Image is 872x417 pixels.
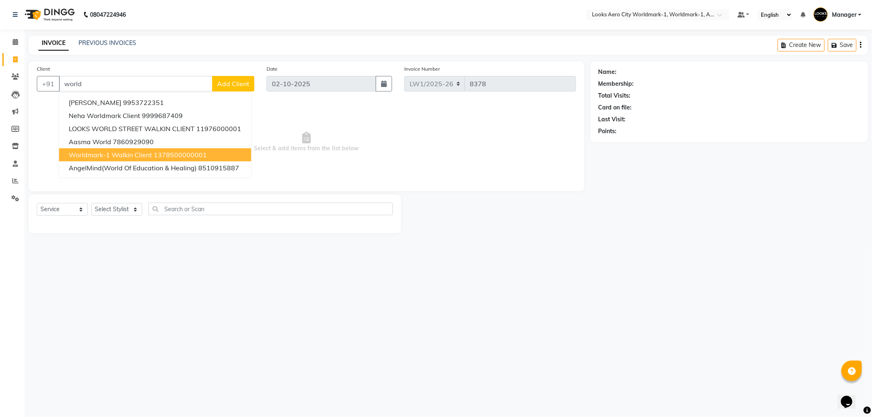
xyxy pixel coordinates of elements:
span: neha worldmark client [69,111,140,120]
input: Search or Scan [148,203,393,215]
label: Date [267,65,278,73]
span: Manager [832,11,856,19]
div: Name: [599,68,617,76]
span: AngelMind(World Of Education & Healing) [69,164,197,172]
div: Last Visit: [599,115,626,124]
div: Membership: [599,80,634,88]
iframe: chat widget [838,384,864,409]
span: LOOKS WORLD STREET WALKIN CLIENT [69,125,195,133]
ngb-highlight: 1378500000001 [154,151,207,159]
label: Client [37,65,50,73]
ngb-highlight: 9999687409 [142,111,183,120]
input: Search by Name/Mobile/Email/Code [59,76,213,91]
img: logo [21,3,77,26]
label: Invoice Number [404,65,440,73]
img: Manager [814,7,828,22]
div: Points: [599,127,617,136]
a: INVOICE [38,36,69,51]
span: [PERSON_NAME] [69,98,121,107]
a: PREVIOUS INVOICES [78,39,136,47]
button: Save [828,39,856,51]
ngb-highlight: 8510915887 [198,164,239,172]
button: Add Client [212,76,254,91]
button: +91 [37,76,60,91]
span: Aasma World [69,138,111,146]
button: Create New [778,39,825,51]
b: 08047224946 [90,3,126,26]
div: Card on file: [599,103,632,112]
span: Select & add items from the list below [37,101,576,183]
ngb-highlight: 11976000001 [196,125,241,133]
span: Worldmark-1 Walkin Client [69,151,152,159]
ngb-highlight: 9953722351 [123,98,164,107]
div: Total Visits: [599,91,631,100]
span: Add Client [217,80,249,88]
ngb-highlight: 7860929090 [113,138,154,146]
